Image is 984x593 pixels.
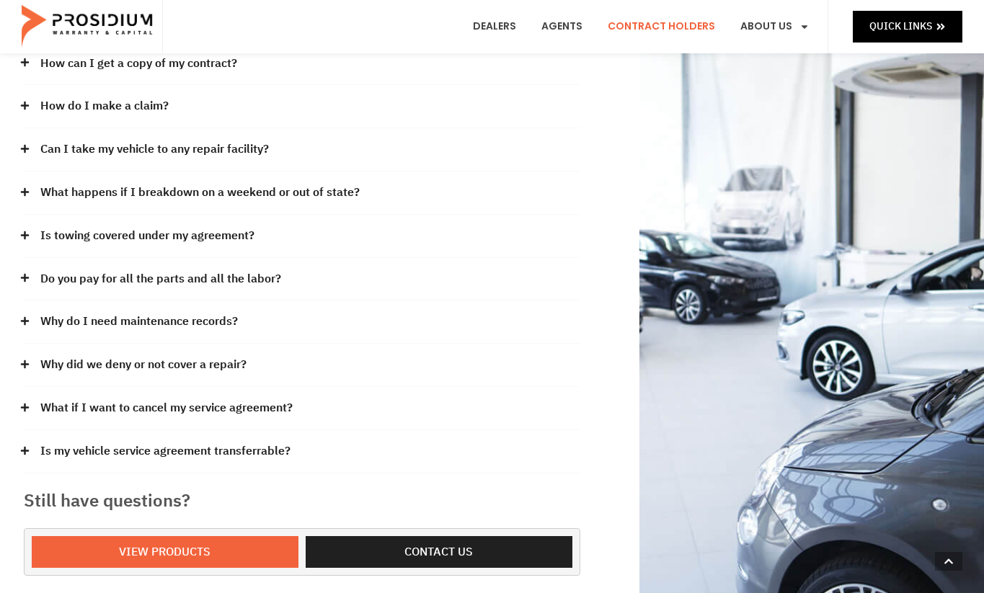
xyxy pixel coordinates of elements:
[40,53,237,74] a: How can I get a copy of my contract?
[119,542,210,563] span: View Products
[40,311,238,332] a: Why do I need maintenance records?
[40,226,254,246] a: Is towing covered under my agreement?
[24,488,580,514] h3: Still have questions?
[40,182,360,203] a: What happens if I breakdown on a weekend or out of state?
[24,85,580,128] div: How do I make a claim?
[40,96,169,117] a: How do I make a claim?
[24,215,580,258] div: Is towing covered under my agreement?
[24,300,580,344] div: Why do I need maintenance records?
[306,536,572,569] a: Contact us
[24,171,580,215] div: What happens if I breakdown on a weekend or out of state?
[404,542,473,563] span: Contact us
[40,139,269,160] a: Can I take my vehicle to any repair facility?
[32,536,298,569] a: View Products
[24,344,580,387] div: Why did we deny or not cover a repair?
[24,43,580,86] div: How can I get a copy of my contract?
[40,355,247,375] a: Why did we deny or not cover a repair?
[24,258,580,301] div: Do you pay for all the parts and all the labor?
[24,430,580,473] div: Is my vehicle service agreement transferrable?
[40,269,281,290] a: Do you pay for all the parts and all the labor?
[24,387,580,430] div: What if I want to cancel my service agreement?
[869,17,932,35] span: Quick Links
[853,11,962,42] a: Quick Links
[40,441,291,462] a: Is my vehicle service agreement transferrable?
[40,398,293,419] a: What if I want to cancel my service agreement?
[24,128,580,171] div: Can I take my vehicle to any repair facility?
